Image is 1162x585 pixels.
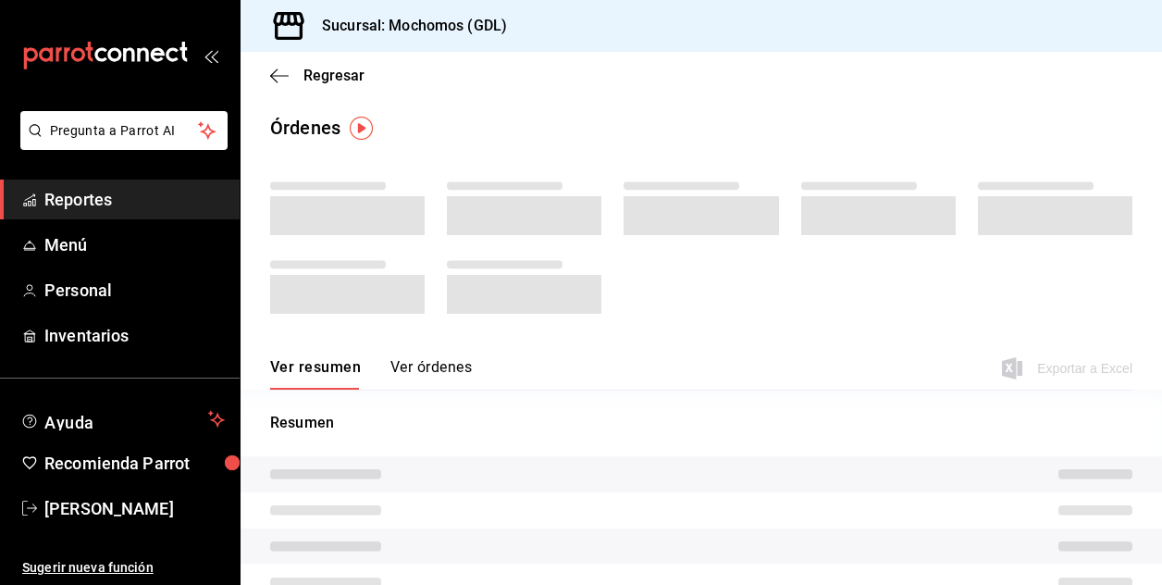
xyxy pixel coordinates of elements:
[20,111,228,150] button: Pregunta a Parrot AI
[50,121,199,141] span: Pregunta a Parrot AI
[204,48,218,63] button: open_drawer_menu
[13,134,228,154] a: Pregunta a Parrot AI
[303,67,365,84] span: Regresar
[44,326,129,345] font: Inventarios
[390,358,472,390] button: Ver órdenes
[270,412,1132,434] p: Resumen
[44,190,112,209] font: Reportes
[44,408,201,430] span: Ayuda
[44,454,190,473] font: Recomienda Parrot
[270,67,365,84] button: Regresar
[270,114,340,142] div: Órdenes
[307,15,507,37] h3: Sucursal: Mochomos (GDL)
[44,499,174,518] font: [PERSON_NAME]
[22,560,154,575] font: Sugerir nueva función
[270,358,472,390] div: Pestañas de navegación
[44,280,112,300] font: Personal
[270,358,361,377] font: Ver resumen
[44,235,88,255] font: Menú
[350,117,373,140] img: Marcador de información sobre herramientas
